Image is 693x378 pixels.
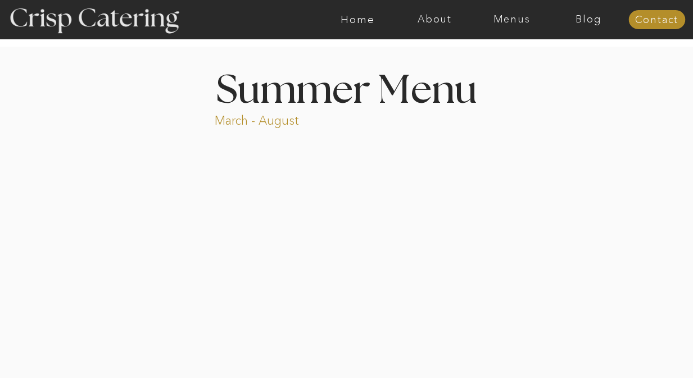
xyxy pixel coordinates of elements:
[215,112,369,125] p: March - August
[191,71,503,104] h1: Summer Menu
[396,14,473,25] a: About
[628,15,685,26] a: Contact
[550,14,627,25] a: Blog
[473,14,550,25] a: Menus
[319,14,396,25] a: Home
